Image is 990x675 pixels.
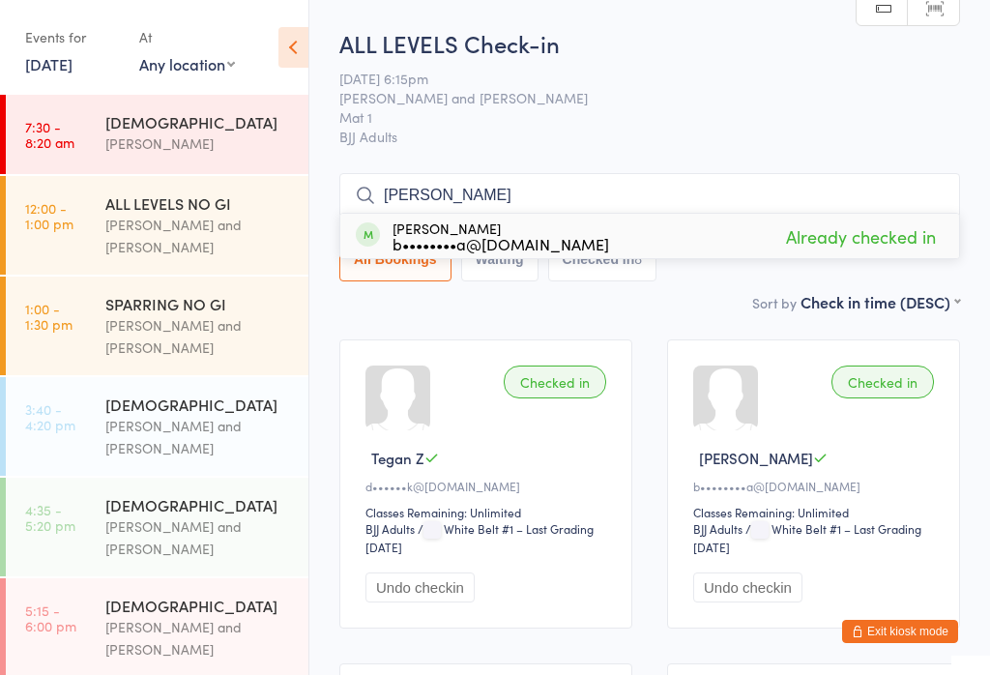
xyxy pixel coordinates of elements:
[752,293,797,312] label: Sort by
[6,377,308,476] a: 3:40 -4:20 pm[DEMOGRAPHIC_DATA][PERSON_NAME] and [PERSON_NAME]
[25,401,75,432] time: 3:40 - 4:20 pm
[781,220,941,253] span: Already checked in
[339,173,960,218] input: Search
[25,602,76,633] time: 5:15 - 6:00 pm
[339,107,930,127] span: Mat 1
[693,478,940,494] div: b••••••••a@[DOMAIN_NAME]
[105,415,292,459] div: [PERSON_NAME] and [PERSON_NAME]
[139,21,235,53] div: At
[6,176,308,275] a: 12:00 -1:00 pmALL LEVELS NO GI[PERSON_NAME] and [PERSON_NAME]
[365,572,475,602] button: Undo checkin
[25,502,75,533] time: 4:35 - 5:20 pm
[842,620,958,643] button: Exit kiosk mode
[25,53,73,74] a: [DATE]
[693,520,742,537] div: BJJ Adults
[831,366,934,398] div: Checked in
[25,200,73,231] time: 12:00 - 1:00 pm
[339,69,930,88] span: [DATE] 6:15pm
[393,236,609,251] div: b••••••••a@[DOMAIN_NAME]
[6,95,308,174] a: 7:30 -8:20 am[DEMOGRAPHIC_DATA][PERSON_NAME]
[801,291,960,312] div: Check in time (DESC)
[25,21,120,53] div: Events for
[6,277,308,375] a: 1:00 -1:30 pmSPARRING NO GI[PERSON_NAME] and [PERSON_NAME]
[393,220,609,251] div: [PERSON_NAME]
[365,504,612,520] div: Classes Remaining: Unlimited
[105,111,292,132] div: [DEMOGRAPHIC_DATA]
[504,366,606,398] div: Checked in
[105,214,292,258] div: [PERSON_NAME] and [PERSON_NAME]
[371,448,424,468] span: Tegan Z
[693,572,802,602] button: Undo checkin
[365,520,415,537] div: BJJ Adults
[105,515,292,560] div: [PERSON_NAME] and [PERSON_NAME]
[105,314,292,359] div: [PERSON_NAME] and [PERSON_NAME]
[105,616,292,660] div: [PERSON_NAME] and [PERSON_NAME]
[634,251,642,267] div: 8
[548,237,657,281] button: Checked in8
[25,301,73,332] time: 1:00 - 1:30 pm
[365,520,594,555] span: / White Belt #1 – Last Grading [DATE]
[139,53,235,74] div: Any location
[105,293,292,314] div: SPARRING NO GI
[693,520,921,555] span: / White Belt #1 – Last Grading [DATE]
[105,132,292,155] div: [PERSON_NAME]
[693,504,940,520] div: Classes Remaining: Unlimited
[105,192,292,214] div: ALL LEVELS NO GI
[339,237,451,281] button: All Bookings
[339,88,930,107] span: [PERSON_NAME] and [PERSON_NAME]
[25,119,74,150] time: 7:30 - 8:20 am
[6,478,308,576] a: 4:35 -5:20 pm[DEMOGRAPHIC_DATA][PERSON_NAME] and [PERSON_NAME]
[105,394,292,415] div: [DEMOGRAPHIC_DATA]
[339,127,960,146] span: BJJ Adults
[339,27,960,59] h2: ALL LEVELS Check-in
[105,494,292,515] div: [DEMOGRAPHIC_DATA]
[365,478,612,494] div: d••••••k@[DOMAIN_NAME]
[699,448,813,468] span: [PERSON_NAME]
[461,237,539,281] button: Waiting
[105,595,292,616] div: [DEMOGRAPHIC_DATA]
